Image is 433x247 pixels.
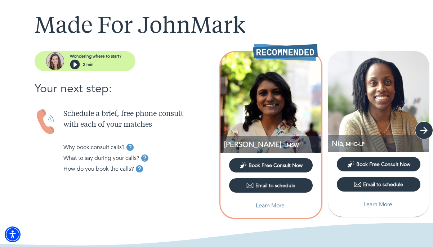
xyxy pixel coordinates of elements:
[249,162,303,169] span: Book Free Consult Now
[35,14,398,40] h1: Made For JohnMark
[35,80,216,97] p: Your next step:
[332,139,429,148] p: MHC-LP
[256,201,285,210] p: Learn More
[5,226,21,242] div: Accessibility Menu
[229,178,313,193] button: Email to schedule
[337,157,420,171] button: Book Free Consult Now
[224,140,321,149] p: LMSW
[63,143,125,152] p: Why book consult calls?
[356,161,410,168] span: Book Free Consult Now
[63,165,134,173] p: How do you book the calls?
[35,109,58,135] img: Handset
[83,61,94,68] p: 2 min
[134,163,145,174] button: tooltip
[125,142,135,153] button: tooltip
[139,153,150,163] button: tooltip
[354,181,403,188] div: Email to schedule
[70,53,121,59] p: Wondering where to start?
[46,52,64,70] img: assistant
[63,109,216,130] p: Schedule a brief, free phone consult with each of your matches
[281,142,299,149] span: , LMSW
[337,177,420,192] button: Email to schedule
[220,52,321,153] img: Irene Syriac profile
[246,182,295,189] div: Email to schedule
[363,200,392,209] p: Learn More
[63,154,139,162] p: What to say during your calls?
[337,197,420,212] button: Learn More
[343,141,365,148] span: , MHC-LP
[229,198,313,213] button: Learn More
[229,158,313,172] button: Book Free Consult Now
[253,44,318,61] img: Recommended Therapist
[35,51,135,71] button: assistantWondering where to start?2 min
[328,51,429,152] img: Nia Millington profile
